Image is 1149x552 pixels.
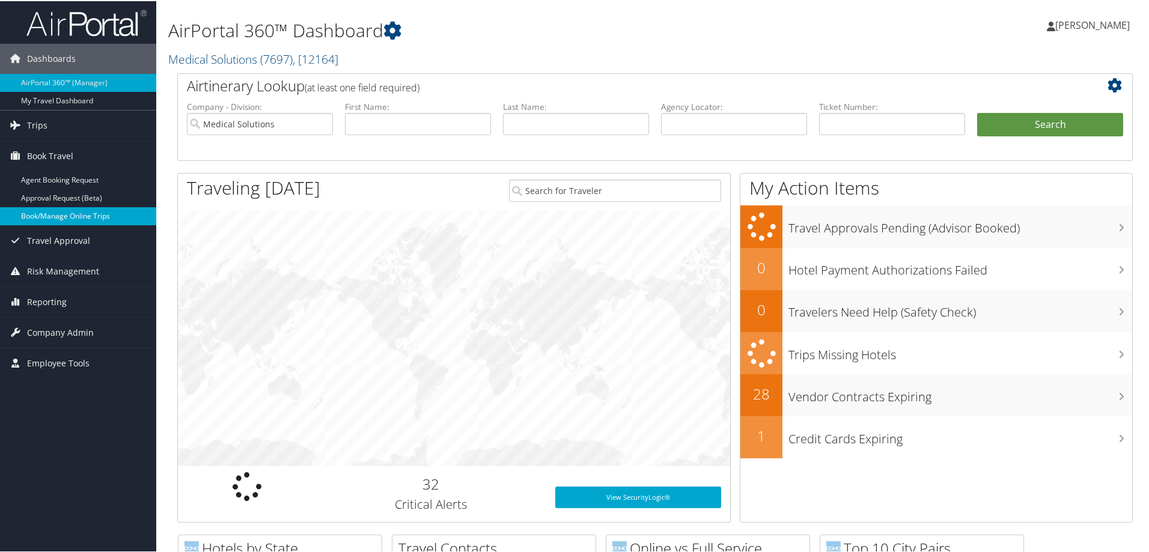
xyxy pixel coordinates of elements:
[168,17,817,42] h1: AirPortal 360™ Dashboard
[788,213,1132,235] h3: Travel Approvals Pending (Advisor Booked)
[187,74,1044,95] h2: Airtinerary Lookup
[27,109,47,139] span: Trips
[977,112,1123,136] button: Search
[788,297,1132,320] h3: Travelers Need Help (Safety Check)
[740,204,1132,247] a: Travel Approvals Pending (Advisor Booked)
[27,225,90,255] span: Travel Approval
[1055,17,1130,31] span: [PERSON_NAME]
[509,178,721,201] input: Search for Traveler
[187,100,333,112] label: Company - Division:
[187,174,320,199] h1: Traveling [DATE]
[168,50,338,66] a: Medical Solutions
[1047,6,1142,42] a: [PERSON_NAME]
[740,256,782,277] h2: 0
[740,299,782,319] h2: 0
[661,100,807,112] label: Agency Locator:
[819,100,965,112] label: Ticket Number:
[740,331,1132,374] a: Trips Missing Hotels
[27,317,94,347] span: Company Admin
[260,50,293,66] span: ( 7697 )
[740,373,1132,415] a: 28Vendor Contracts Expiring
[325,473,537,493] h2: 32
[740,289,1132,331] a: 0Travelers Need Help (Safety Check)
[27,140,73,170] span: Book Travel
[27,286,67,316] span: Reporting
[27,255,99,285] span: Risk Management
[740,425,782,445] h2: 1
[305,80,419,93] span: (at least one field required)
[740,174,1132,199] h1: My Action Items
[555,485,721,507] a: View SecurityLogic®
[325,495,537,512] h3: Critical Alerts
[740,247,1132,289] a: 0Hotel Payment Authorizations Failed
[788,381,1132,404] h3: Vendor Contracts Expiring
[788,255,1132,278] h3: Hotel Payment Authorizations Failed
[293,50,338,66] span: , [ 12164 ]
[345,100,491,112] label: First Name:
[788,423,1132,446] h3: Credit Cards Expiring
[740,383,782,403] h2: 28
[788,339,1132,362] h3: Trips Missing Hotels
[27,347,90,377] span: Employee Tools
[503,100,649,112] label: Last Name:
[26,8,147,36] img: airportal-logo.png
[740,415,1132,457] a: 1Credit Cards Expiring
[27,43,76,73] span: Dashboards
